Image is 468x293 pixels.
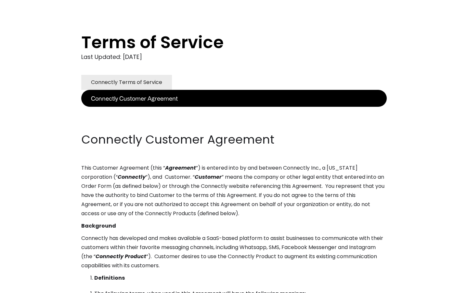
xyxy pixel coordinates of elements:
[94,274,125,282] strong: Definitions
[81,222,116,230] strong: Background
[195,173,222,181] em: Customer
[165,164,196,172] em: Agreement
[91,94,178,103] div: Connectly Customer Agreement
[6,281,39,291] aside: Language selected: English
[81,107,387,116] p: ‍
[13,282,39,291] ul: Language list
[118,173,146,181] em: Connectly
[81,33,361,52] h1: Terms of Service
[96,253,146,260] em: Connectly Product
[81,163,387,218] p: This Customer Agreement (this “ ”) is entered into by and between Connectly Inc., a [US_STATE] co...
[81,52,387,62] div: Last Updated: [DATE]
[91,78,162,87] div: Connectly Terms of Service
[81,119,387,128] p: ‍
[81,132,387,148] h2: Connectly Customer Agreement
[81,234,387,270] p: Connectly has developed and makes available a SaaS-based platform to assist businesses to communi...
